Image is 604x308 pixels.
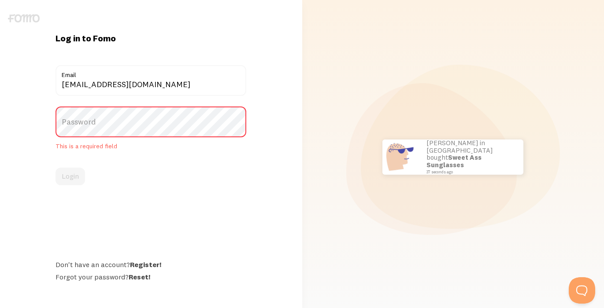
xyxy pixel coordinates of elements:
[569,277,595,304] iframe: Help Scout Beacon - Open
[56,260,246,269] div: Don't have an account?
[56,65,246,80] label: Email
[8,14,40,22] img: fomo-logo-gray-b99e0e8ada9f9040e2984d0d95b3b12da0074ffd48d1e5cb62ac37fc77b0b268.svg
[130,260,161,269] a: Register!
[56,33,246,44] h1: Log in to Fomo
[56,143,246,150] span: This is a required field
[56,106,246,137] label: Password
[56,272,246,281] div: Forgot your password?
[129,272,150,281] a: Reset!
